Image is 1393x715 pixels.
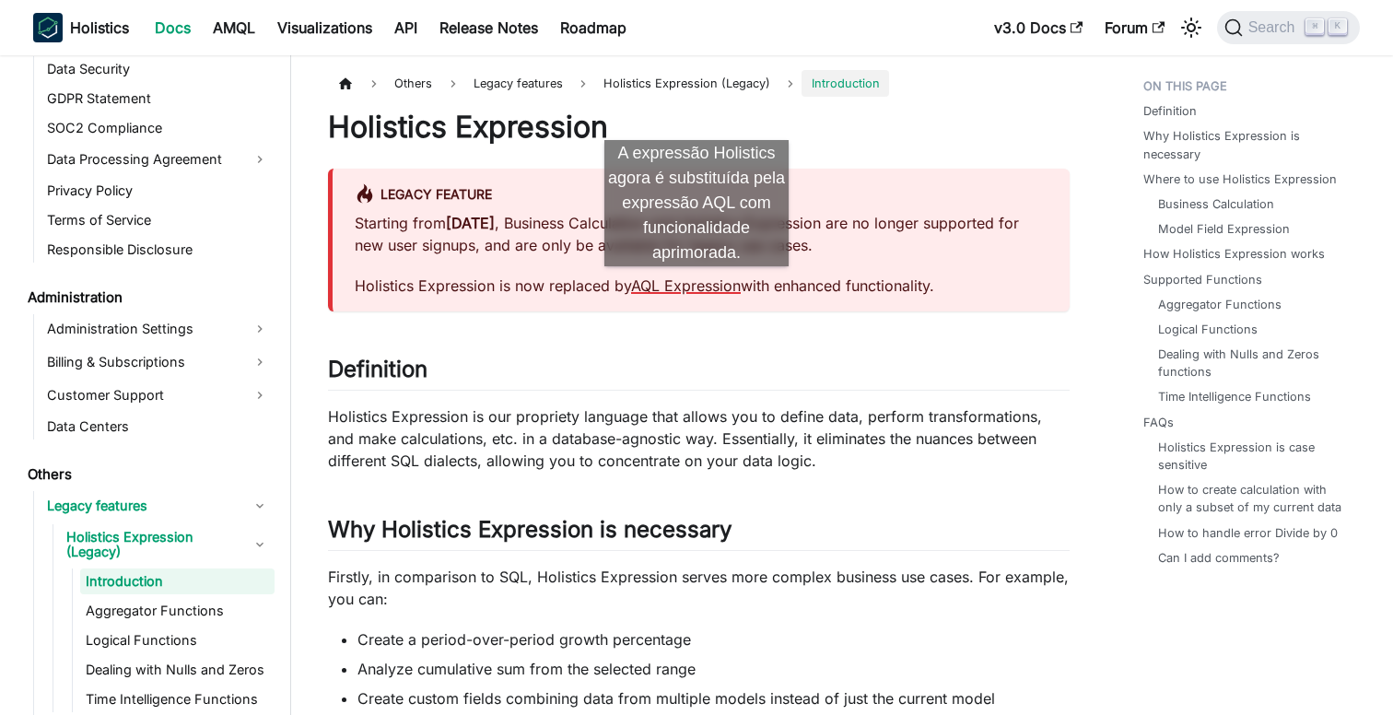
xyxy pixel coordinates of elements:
[1176,13,1206,42] button: Switch between dark and light mode (currently light mode)
[1143,271,1262,288] a: Supported Functions
[41,314,275,344] a: Administration Settings
[631,276,741,295] a: AQL Expression
[266,13,383,42] a: Visualizations
[357,628,1070,651] li: Create a period-over-period growth percentage
[41,381,275,410] a: Customer Support
[328,70,363,97] a: Home page
[1158,220,1290,238] a: Model Field Expression
[355,183,1048,207] div: Legacy Feature
[41,414,275,440] a: Data Centers
[446,214,495,232] strong: [DATE]
[80,568,275,594] a: Introduction
[383,13,428,42] a: API
[41,86,275,111] a: GDPR Statement
[1243,19,1306,36] span: Search
[328,70,1070,97] nav: Breadcrumbs
[357,658,1070,680] li: Analyze cumulative sum from the selected range
[357,687,1070,709] li: Create custom fields combining data from multiple models instead of just the current model
[464,70,572,97] span: Legacy features
[80,686,275,712] a: Time Intelligence Functions
[41,145,275,174] a: Data Processing Agreement
[70,17,129,39] b: Holistics
[1158,549,1280,567] a: Can I add comments?
[80,657,275,683] a: Dealing with Nulls and Zeros
[1329,18,1347,35] kbd: K
[41,491,275,521] a: Legacy features
[202,13,266,42] a: AMQL
[428,13,549,42] a: Release Notes
[1143,414,1174,431] a: FAQs
[328,566,1070,610] p: Firstly, in comparison to SQL, Holistics Expression serves more complex business use cases. For e...
[61,524,275,565] a: Holistics Expression (Legacy)
[33,13,63,42] img: Holistics
[1158,481,1341,516] a: How to create calculation with only a subset of my current data
[594,70,779,97] span: Holistics Expression (Legacy)
[1158,439,1341,474] a: Holistics Expression is case sensitive
[41,56,275,82] a: Data Security
[80,627,275,653] a: Logical Functions
[549,13,638,42] a: Roadmap
[1143,245,1325,263] a: How Holistics Expression works
[355,212,1048,256] p: Starting from , Business Calculation and Holistics Expression are no longer supported for new use...
[15,55,291,715] nav: Docs sidebar
[1094,13,1176,42] a: Forum
[1217,11,1360,44] button: Search (Command+K)
[144,13,202,42] a: Docs
[41,115,275,141] a: SOC2 Compliance
[802,70,888,97] span: Introduction
[1143,102,1197,120] a: Definition
[33,13,129,42] a: HolisticsHolistics
[1158,346,1341,381] a: Dealing with Nulls and Zeros functions
[1158,195,1274,213] a: Business Calculation
[22,462,275,487] a: Others
[41,347,275,377] a: Billing & Subscriptions
[1143,170,1337,188] a: Where to use Holistics Expression
[1158,388,1311,405] a: Time Intelligence Functions
[22,285,275,311] a: Administration
[328,405,1070,472] p: Holistics Expression is our propriety language that allows you to define data, perform transforma...
[328,109,1070,146] h1: Holistics Expression
[328,356,1070,391] h2: Definition
[41,237,275,263] a: Responsible Disclosure
[983,13,1094,42] a: v3.0 Docs
[1158,321,1258,338] a: Logical Functions
[1158,524,1338,542] a: How to handle error Divide by 0
[1143,127,1349,162] a: Why Holistics Expression is necessary
[41,178,275,204] a: Privacy Policy
[80,598,275,624] a: Aggregator Functions
[1305,18,1324,35] kbd: ⌘
[385,70,441,97] span: Others
[1158,296,1282,313] a: Aggregator Functions
[41,207,275,233] a: Terms of Service
[328,516,1070,551] h2: Why Holistics Expression is necessary
[355,275,1048,297] p: Holistics Expression is now replaced by with enhanced functionality.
